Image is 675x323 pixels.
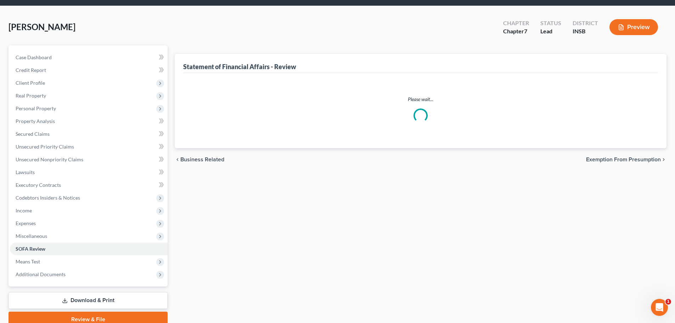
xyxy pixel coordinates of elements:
i: chevron_right [661,157,666,162]
span: Real Property [16,93,46,99]
span: Unsecured Priority Claims [16,144,74,150]
span: Expenses [16,220,36,226]
a: Lawsuits [10,166,168,179]
div: District [573,19,598,27]
a: Unsecured Priority Claims [10,140,168,153]
button: Exemption from Presumption chevron_right [586,157,666,162]
iframe: Intercom live chat [651,299,668,316]
div: Statement of Financial Affairs - Review [183,62,296,71]
p: Please wait... [189,96,652,103]
div: INSB [573,27,598,35]
span: 1 [665,299,671,305]
span: Secured Claims [16,131,50,137]
span: Personal Property [16,105,56,111]
a: Credit Report [10,64,168,77]
div: Lead [540,27,561,35]
button: Preview [609,19,658,35]
span: Income [16,207,32,213]
button: chevron_left Business Related [175,157,224,162]
a: Case Dashboard [10,51,168,64]
a: SOFA Review [10,243,168,255]
span: Miscellaneous [16,233,47,239]
span: Unsecured Nonpriority Claims [16,156,83,162]
span: Credit Report [16,67,46,73]
a: Download & Print [9,292,168,309]
span: 7 [524,28,527,34]
span: Additional Documents [16,271,66,277]
span: SOFA Review [16,246,45,252]
a: Secured Claims [10,128,168,140]
div: Chapter [503,19,529,27]
span: [PERSON_NAME] [9,22,75,32]
span: Lawsuits [16,169,35,175]
span: Exemption from Presumption [586,157,661,162]
span: Business Related [180,157,224,162]
a: Executory Contracts [10,179,168,191]
span: Client Profile [16,80,45,86]
span: Means Test [16,258,40,264]
span: Executory Contracts [16,182,61,188]
div: Status [540,19,561,27]
i: chevron_left [175,157,180,162]
a: Unsecured Nonpriority Claims [10,153,168,166]
div: Chapter [503,27,529,35]
span: Case Dashboard [16,54,52,60]
a: Property Analysis [10,115,168,128]
span: Codebtors Insiders & Notices [16,195,80,201]
span: Property Analysis [16,118,55,124]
